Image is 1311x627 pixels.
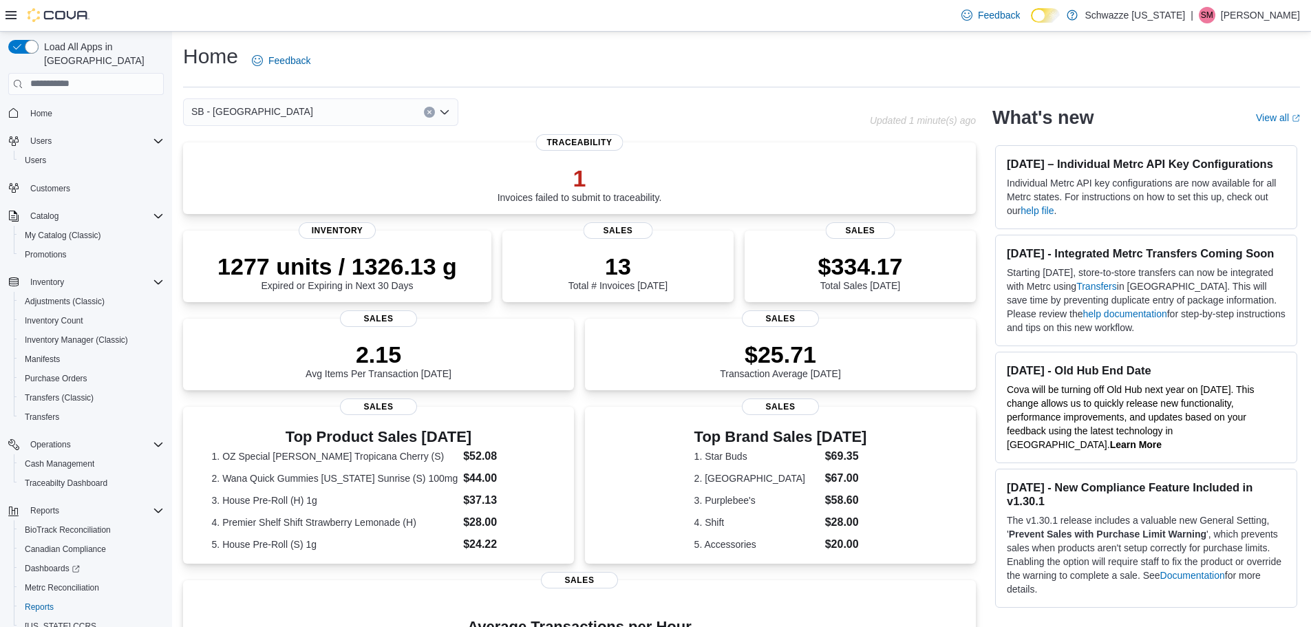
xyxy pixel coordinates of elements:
[25,230,101,241] span: My Catalog (Classic)
[340,398,417,415] span: Sales
[25,602,54,613] span: Reports
[818,253,903,291] div: Total Sales [DATE]
[25,524,111,535] span: BioTrack Reconciliation
[212,471,458,485] dt: 2. Wana Quick Gummies [US_STATE] Sunrise (S) 100mg
[25,412,59,423] span: Transfers
[463,448,545,465] dd: $52.08
[14,330,169,350] button: Inventory Manager (Classic)
[25,502,65,519] button: Reports
[19,351,164,368] span: Manifests
[25,458,94,469] span: Cash Management
[3,501,169,520] button: Reports
[541,572,618,588] span: Sales
[1007,176,1286,217] p: Individual Metrc API key configurations are now available for all Metrc states. For instructions ...
[463,492,545,509] dd: $37.13
[25,274,164,290] span: Inventory
[19,599,59,615] a: Reports
[3,131,169,151] button: Users
[1007,513,1286,596] p: The v1.30.1 release includes a valuable new General Setting, ' ', which prevents sales when produ...
[19,246,72,263] a: Promotions
[30,439,71,450] span: Operations
[1007,246,1286,260] h3: [DATE] - Integrated Metrc Transfers Coming Soon
[14,559,169,578] a: Dashboards
[424,107,435,118] button: Clear input
[439,107,450,118] button: Open list of options
[19,293,164,310] span: Adjustments (Classic)
[14,520,169,540] button: BioTrack Reconciliation
[14,226,169,245] button: My Catalog (Classic)
[825,470,867,487] dd: $67.00
[1191,7,1193,23] p: |
[25,180,76,197] a: Customers
[25,563,80,574] span: Dashboards
[19,390,164,406] span: Transfers (Classic)
[1007,480,1286,508] h3: [DATE] - New Compliance Feature Included in v1.30.1
[19,312,164,329] span: Inventory Count
[306,341,451,368] p: 2.15
[25,544,106,555] span: Canadian Compliance
[720,341,841,368] p: $25.71
[463,536,545,553] dd: $24.22
[25,436,164,453] span: Operations
[14,597,169,617] button: Reports
[340,310,417,327] span: Sales
[14,369,169,388] button: Purchase Orders
[19,370,93,387] a: Purchase Orders
[694,538,820,551] dt: 5. Accessories
[1085,7,1185,23] p: Schwazze [US_STATE]
[3,435,169,454] button: Operations
[1083,308,1167,319] a: help documentation
[826,222,895,239] span: Sales
[217,253,457,280] p: 1277 units / 1326.13 g
[1256,112,1300,123] a: View allExternal link
[19,152,52,169] a: Users
[19,475,113,491] a: Traceabilty Dashboard
[1221,7,1300,23] p: [PERSON_NAME]
[19,293,110,310] a: Adjustments (Classic)
[25,478,107,489] span: Traceabilty Dashboard
[498,164,662,192] p: 1
[25,133,57,149] button: Users
[818,253,903,280] p: $334.17
[825,492,867,509] dd: $58.60
[870,115,976,126] p: Updated 1 minute(s) ago
[694,449,820,463] dt: 1. Star Buds
[212,493,458,507] dt: 3. House Pre-Roll (H) 1g
[246,47,316,74] a: Feedback
[19,351,65,368] a: Manifests
[14,350,169,369] button: Manifests
[183,43,238,70] h1: Home
[19,312,89,329] a: Inventory Count
[19,152,164,169] span: Users
[25,105,58,122] a: Home
[463,470,545,487] dd: $44.00
[694,516,820,529] dt: 4. Shift
[3,206,169,226] button: Catalog
[25,133,164,149] span: Users
[268,54,310,67] span: Feedback
[19,332,134,348] a: Inventory Manager (Classic)
[14,454,169,474] button: Cash Management
[535,134,623,151] span: Traceability
[992,107,1094,129] h2: What's new
[1031,8,1060,23] input: Dark Mode
[19,409,65,425] a: Transfers
[25,155,46,166] span: Users
[19,227,107,244] a: My Catalog (Classic)
[212,429,546,445] h3: Top Product Sales [DATE]
[14,407,169,427] button: Transfers
[19,580,164,596] span: Metrc Reconciliation
[19,246,164,263] span: Promotions
[1021,205,1054,216] a: help file
[19,456,164,472] span: Cash Management
[25,354,60,365] span: Manifests
[1110,439,1162,450] a: Learn More
[1007,157,1286,171] h3: [DATE] – Individual Metrc API Key Configurations
[25,249,67,260] span: Promotions
[30,211,58,222] span: Catalog
[720,341,841,379] div: Transaction Average [DATE]
[28,8,89,22] img: Cova
[25,274,70,290] button: Inventory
